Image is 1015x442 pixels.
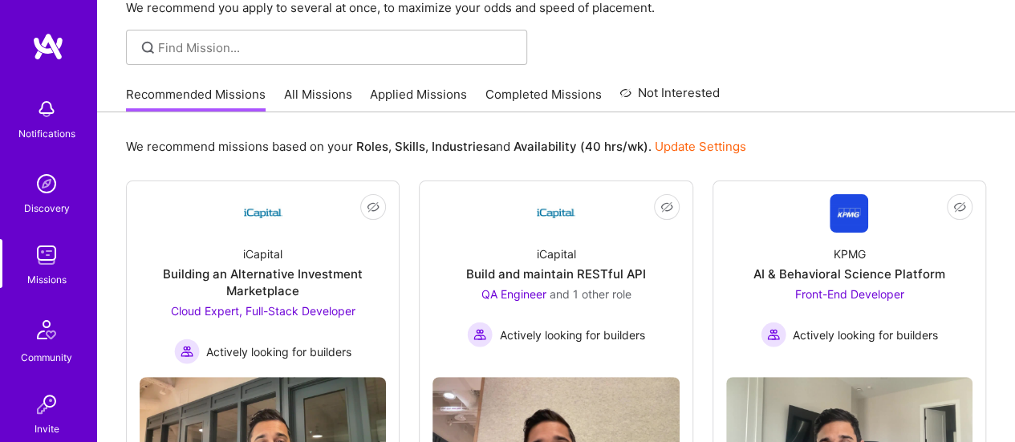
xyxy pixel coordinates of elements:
a: Company LogoKPMGAI & Behavioral Science PlatformFront-End Developer Actively looking for builders... [726,194,972,364]
a: Company LogoiCapitalBuild and maintain RESTful APIQA Engineer and 1 other roleActively looking fo... [432,194,679,364]
span: Cloud Expert, Full-Stack Developer [171,304,355,318]
a: All Missions [284,86,352,112]
div: Missions [27,271,67,288]
img: discovery [30,168,63,200]
img: Community [27,310,66,349]
b: Availability (40 hrs/wk) [514,139,648,154]
b: Roles [356,139,388,154]
div: Discovery [24,200,70,217]
div: iCapital [536,245,575,262]
span: Actively looking for builders [206,343,351,360]
span: QA Engineer [481,287,546,301]
b: Skills [395,139,425,154]
div: iCapital [243,245,282,262]
p: We recommend missions based on your , , and . [126,138,746,155]
a: Company LogoiCapitalBuilding an Alternative Investment MarketplaceCloud Expert, Full-Stack Develo... [140,194,386,364]
i: icon EyeClosed [367,201,380,213]
img: Actively looking for builders [761,322,786,347]
a: Applied Missions [370,86,467,112]
img: Actively looking for builders [174,339,200,364]
span: Front-End Developer [794,287,903,301]
input: Find Mission... [158,39,515,56]
a: Completed Missions [485,86,602,112]
i: icon EyeClosed [953,201,966,213]
a: Update Settings [655,139,746,154]
img: Company Logo [244,194,282,233]
a: Recommended Missions [126,86,266,112]
i: icon EyeClosed [660,201,673,213]
img: teamwork [30,239,63,271]
span: and 1 other role [549,287,631,301]
img: Company Logo [830,194,868,233]
img: Invite [30,388,63,420]
span: Actively looking for builders [793,326,938,343]
div: KPMG [833,245,865,262]
a: Not Interested [619,83,720,112]
div: Building an Alternative Investment Marketplace [140,266,386,299]
b: Industries [432,139,489,154]
div: Build and maintain RESTful API [466,266,646,282]
i: icon SearchGrey [139,39,157,57]
span: Actively looking for builders [499,326,644,343]
div: AI & Behavioral Science Platform [753,266,945,282]
img: logo [32,32,64,61]
img: bell [30,93,63,125]
img: Company Logo [537,194,575,233]
div: Invite [35,420,59,437]
div: Community [21,349,72,366]
img: Actively looking for builders [467,322,493,347]
div: Notifications [18,125,75,142]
